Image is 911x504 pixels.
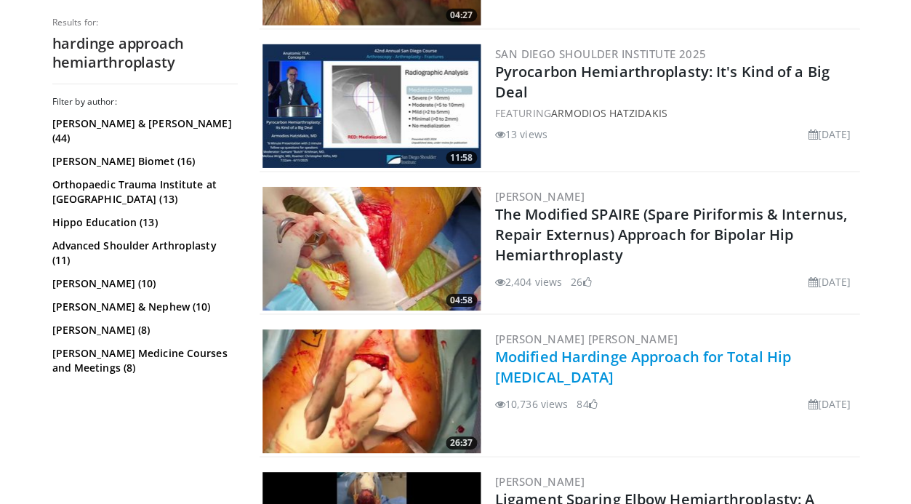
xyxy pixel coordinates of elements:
[577,396,597,412] li: 84
[52,346,234,375] a: [PERSON_NAME] Medicine Courses and Meetings (8)
[52,276,234,291] a: [PERSON_NAME] (10)
[52,323,234,337] a: [PERSON_NAME] (8)
[446,294,477,307] span: 04:58
[262,187,481,311] img: c5216444-9e12-43a8-87fc-0df8193b3cf2.300x170_q85_crop-smart_upscale.jpg
[52,17,238,28] p: Results for:
[52,215,234,230] a: Hippo Education (13)
[52,239,234,268] a: Advanced Shoulder Arthroplasty (11)
[495,396,568,412] li: 10,736 views
[262,329,481,453] a: 26:37
[495,347,791,387] a: Modified Hardinge Approach for Total Hip [MEDICAL_DATA]
[52,177,234,207] a: Orthopaedic Trauma Institute at [GEOGRAPHIC_DATA] (13)
[495,189,585,204] a: [PERSON_NAME]
[495,204,847,265] a: The Modified SPAIRE (Spare Piriformis & Internus, Repair Externus) Approach for Bipolar Hip Hemia...
[52,96,238,108] h3: Filter by author:
[52,154,234,169] a: [PERSON_NAME] Biomet (16)
[808,396,851,412] li: [DATE]
[550,106,667,120] a: Armodios Hatzidakis
[52,34,238,72] h2: hardinge approach hemiarthroplasty
[262,44,481,168] a: 11:58
[495,105,856,121] div: FEATURING
[808,127,851,142] li: [DATE]
[52,116,234,145] a: [PERSON_NAME] & [PERSON_NAME] (44)
[446,436,477,449] span: 26:37
[52,300,234,314] a: [PERSON_NAME] & Nephew (10)
[495,332,678,346] a: [PERSON_NAME] [PERSON_NAME]
[262,44,481,168] img: e7c5e305-fd1c-4b5d-80c8-44d5e0d234d5.300x170_q85_crop-smart_upscale.jpg
[495,62,830,102] a: Pyrocarbon Hemiarthroplasty: It's Kind of a Big Deal
[808,274,851,289] li: [DATE]
[495,47,706,61] a: San Diego Shoulder Institute 2025
[446,151,477,164] span: 11:58
[495,474,585,489] a: [PERSON_NAME]
[446,9,477,22] span: 04:27
[495,274,562,289] li: 2,404 views
[571,274,591,289] li: 26
[495,127,547,142] li: 13 views
[262,329,481,453] img: e4f4e4a0-26bd-4e35-9fbb-bdfac94fc0d8.300x170_q85_crop-smart_upscale.jpg
[262,187,481,311] a: 04:58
